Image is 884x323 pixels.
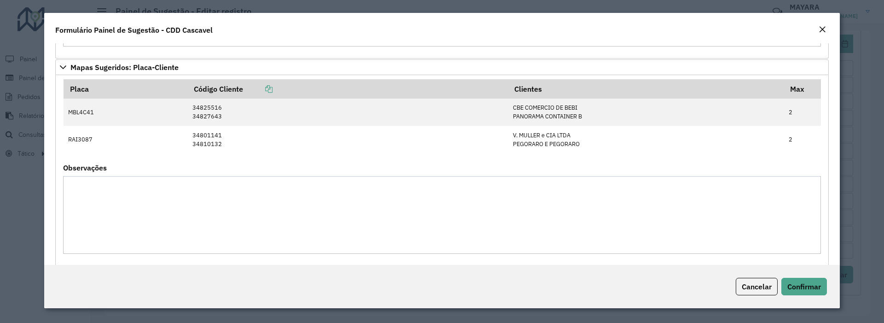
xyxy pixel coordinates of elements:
th: Placa [64,79,188,99]
td: RAI3087 [64,126,188,153]
span: Mapas Sugeridos: Placa-Cliente [70,64,179,71]
td: MBL4C41 [64,99,188,126]
td: CBE COMERCIO DE BEBI PANORAMA CONTAINER B [508,99,784,126]
td: 34801141 34810132 [187,126,508,153]
a: Mapas Sugeridos: Placa-Cliente [55,59,829,75]
td: 34825516 34827643 [187,99,508,126]
td: 2 [784,126,821,153]
em: Fechar [819,26,826,33]
button: Close [816,24,829,36]
td: V. MULLER e CIA LTDA PEGORARO E PEGORARO [508,126,784,153]
th: Clientes [508,79,784,99]
span: Cancelar [742,282,772,291]
span: Confirmar [787,282,821,291]
div: Mapas Sugeridos: Placa-Cliente [55,75,829,266]
td: 2 [784,99,821,126]
button: Confirmar [781,278,827,295]
button: Cancelar [736,278,778,295]
label: Observações [63,162,107,173]
h4: Formulário Painel de Sugestão - CDD Cascavel [55,24,213,35]
th: Max [784,79,821,99]
th: Código Cliente [187,79,508,99]
a: Copiar [243,84,273,94]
